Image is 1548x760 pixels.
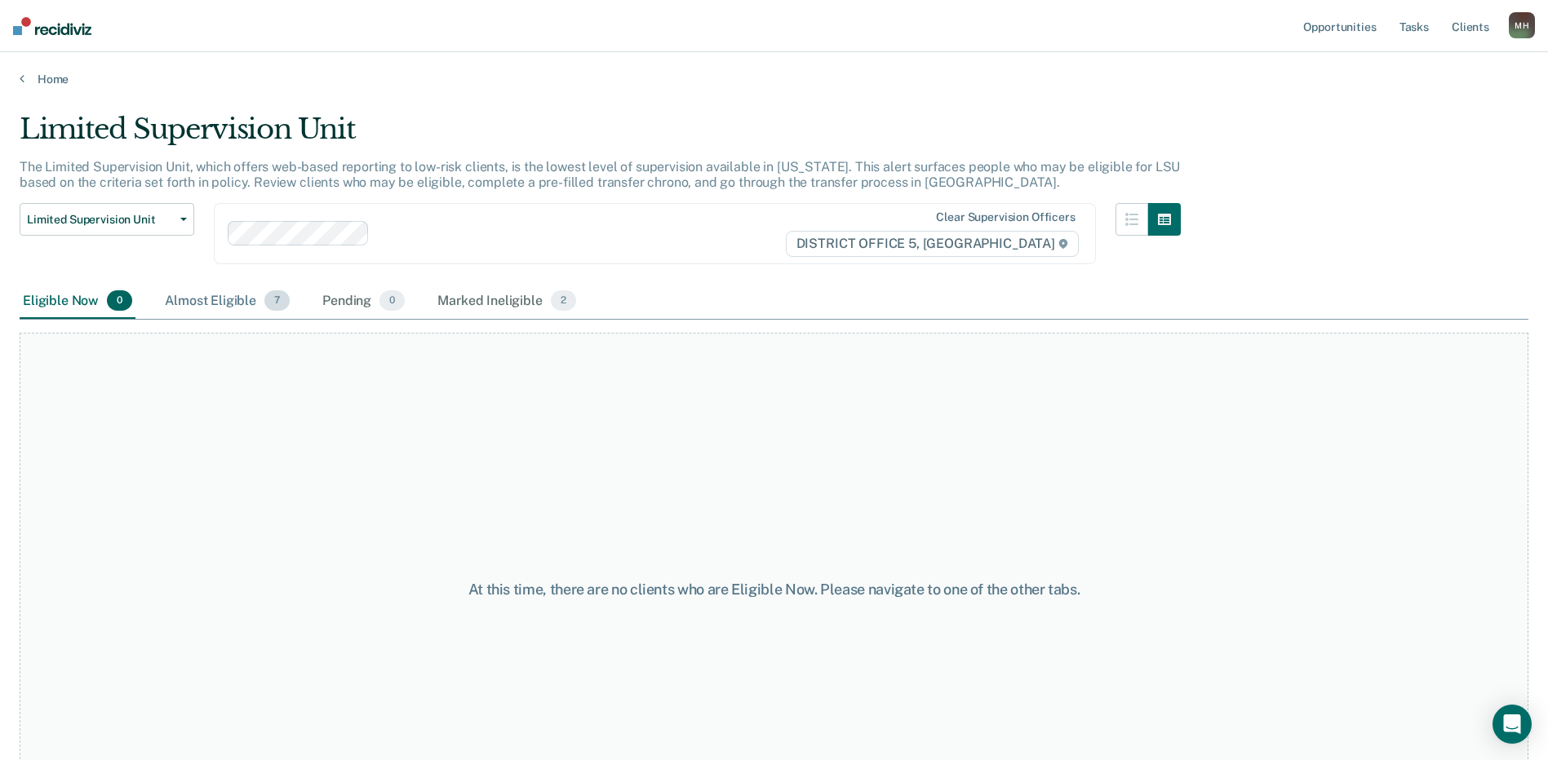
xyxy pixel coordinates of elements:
div: Pending0 [319,284,408,320]
span: DISTRICT OFFICE 5, [GEOGRAPHIC_DATA] [786,231,1079,257]
p: The Limited Supervision Unit, which offers web-based reporting to low-risk clients, is the lowest... [20,159,1180,190]
div: M H [1509,12,1535,38]
img: Recidiviz [13,17,91,35]
span: 0 [107,290,132,312]
div: Clear supervision officers [936,210,1075,224]
button: Limited Supervision Unit [20,203,194,236]
span: 0 [379,290,405,312]
span: 2 [551,290,576,312]
div: Almost Eligible7 [162,284,293,320]
div: Marked Ineligible2 [434,284,579,320]
span: 7 [264,290,290,312]
button: MH [1509,12,1535,38]
div: Limited Supervision Unit [20,113,1181,159]
div: Open Intercom Messenger [1493,705,1532,744]
div: At this time, there are no clients who are Eligible Now. Please navigate to one of the other tabs. [397,581,1151,599]
a: Home [20,72,1528,86]
span: Limited Supervision Unit [27,213,174,227]
div: Eligible Now0 [20,284,135,320]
